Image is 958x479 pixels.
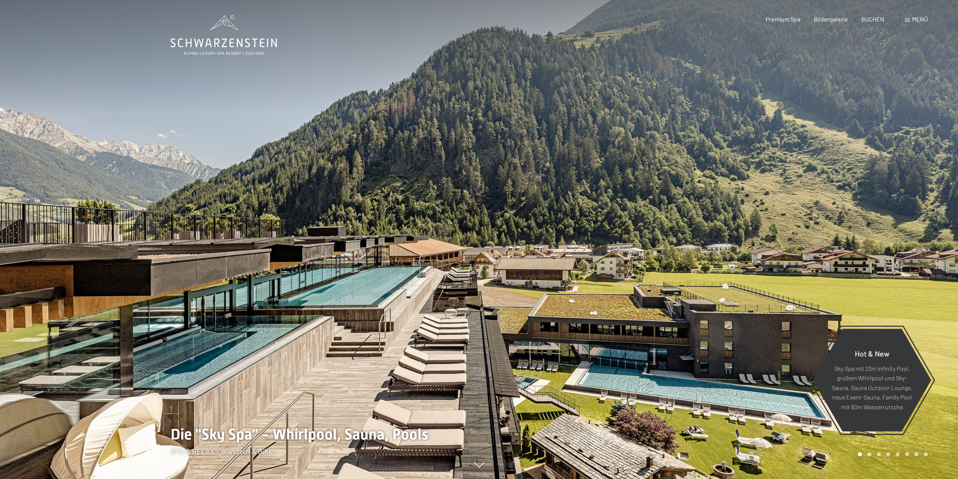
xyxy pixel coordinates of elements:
[912,15,928,23] span: Menü
[766,15,800,23] a: Premium Spa
[914,452,918,456] div: Carousel Page 7
[896,452,900,456] div: Carousel Page 5
[861,15,884,23] a: BUCHEN
[855,452,928,456] div: Carousel Pagination
[867,452,871,456] div: Carousel Page 2
[855,349,889,358] span: Hot & New
[905,452,909,456] div: Carousel Page 6
[877,452,881,456] div: Carousel Page 3
[814,15,848,23] a: Bildergalerie
[886,452,890,456] div: Carousel Page 4
[858,452,862,456] div: Carousel Page 1 (Current Slide)
[812,328,932,432] a: Hot & New Sky Spa mit 23m Infinity Pool, großem Whirlpool und Sky-Sauna, Sauna Outdoor Lounge, ne...
[831,363,913,412] p: Sky Spa mit 23m Infinity Pool, großem Whirlpool und Sky-Sauna, Sauna Outdoor Lounge, neue Event-S...
[924,452,928,456] div: Carousel Page 8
